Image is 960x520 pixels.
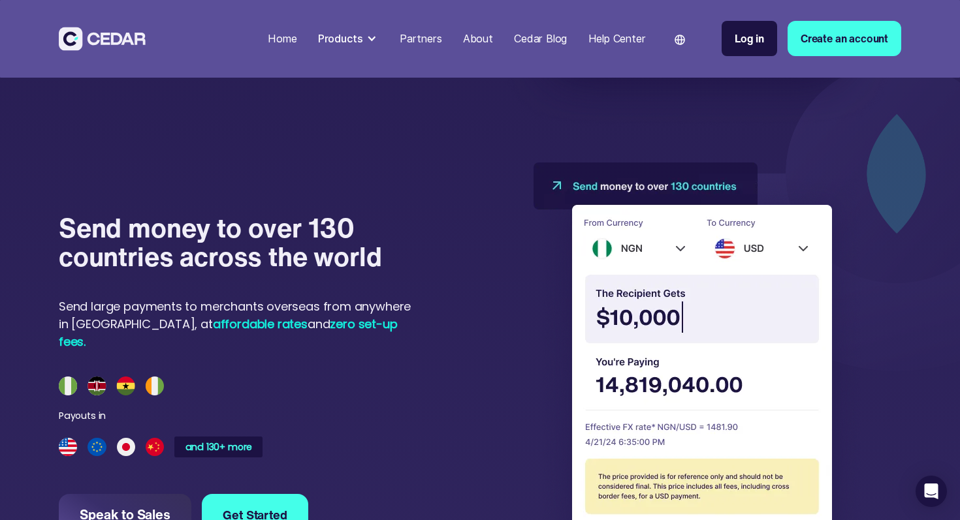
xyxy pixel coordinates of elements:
span: affordable rates [213,316,308,332]
a: Help Center [583,24,651,53]
div: Log in [735,31,764,46]
div: Send large payments to merchants overseas from anywhere in [GEOGRAPHIC_DATA], at and [59,298,422,350]
div: About [463,31,493,46]
div: Open Intercom Messenger [916,476,947,507]
a: Log in [722,21,777,56]
a: About [458,24,498,53]
h4: Send money to over 130 countries across the world [59,213,422,271]
div: Partners [400,31,442,46]
div: Products [318,31,363,46]
div: Products [313,25,384,52]
a: Create an account [788,21,901,56]
a: Home [263,24,302,53]
a: Partners [394,24,447,53]
span: zero set-up fees. [59,316,397,350]
div: Cedar Blog [514,31,567,46]
div: Payouts in [59,409,106,423]
div: Help Center [588,31,646,46]
div: and 130+ more [185,442,253,451]
a: Cedar Blog [509,24,572,53]
div: Home [268,31,296,46]
img: world icon [675,35,685,45]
